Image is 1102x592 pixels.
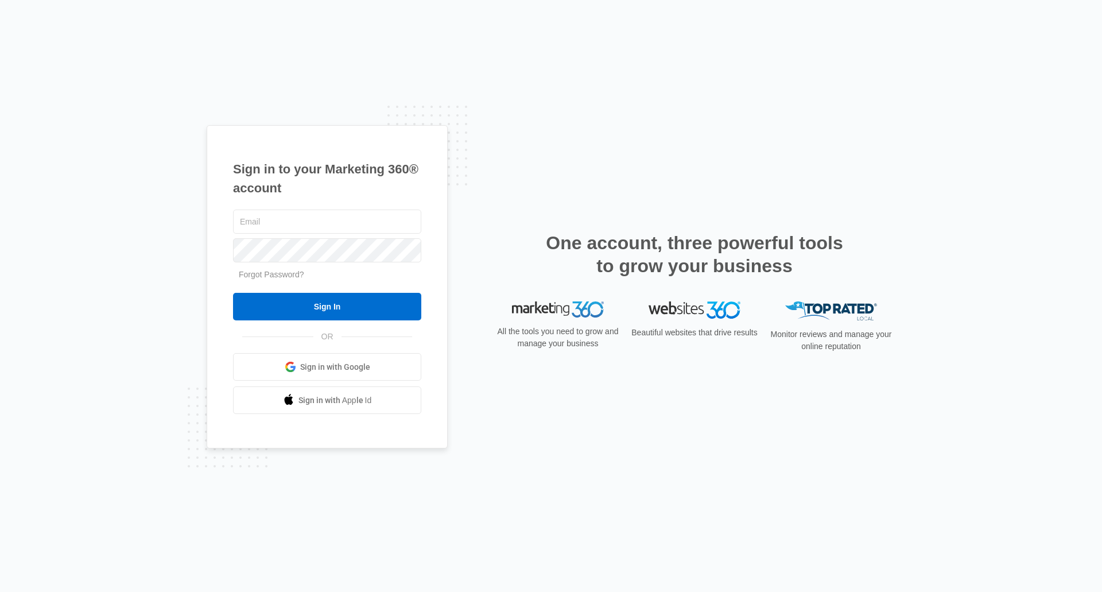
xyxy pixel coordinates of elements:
h2: One account, three powerful tools to grow your business [542,231,847,277]
h1: Sign in to your Marketing 360® account [233,160,421,198]
img: Websites 360 [649,301,740,318]
a: Sign in with Apple Id [233,386,421,414]
span: Sign in with Apple Id [298,394,372,407]
input: Email [233,210,421,234]
a: Sign in with Google [233,353,421,381]
input: Sign In [233,293,421,320]
p: Beautiful websites that drive results [630,327,759,339]
span: Sign in with Google [300,361,370,373]
span: OR [313,331,342,343]
img: Marketing 360 [512,301,604,318]
img: Top Rated Local [785,301,877,320]
p: All the tools you need to grow and manage your business [494,326,622,350]
p: Monitor reviews and manage your online reputation [767,328,895,353]
a: Forgot Password? [239,270,304,279]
